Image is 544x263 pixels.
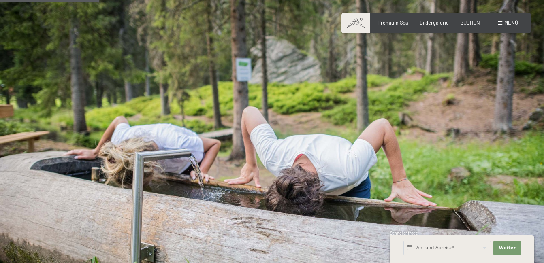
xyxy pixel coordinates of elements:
[493,241,521,255] button: Weiter
[378,19,408,26] a: Premium Spa
[390,231,418,235] span: Schnellanfrage
[499,245,516,251] span: Weiter
[420,19,449,26] a: Bildergalerie
[460,19,480,26] a: BUCHEN
[504,19,518,26] span: Menü
[389,247,391,252] span: 1
[194,151,260,159] span: Einwilligung Marketing*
